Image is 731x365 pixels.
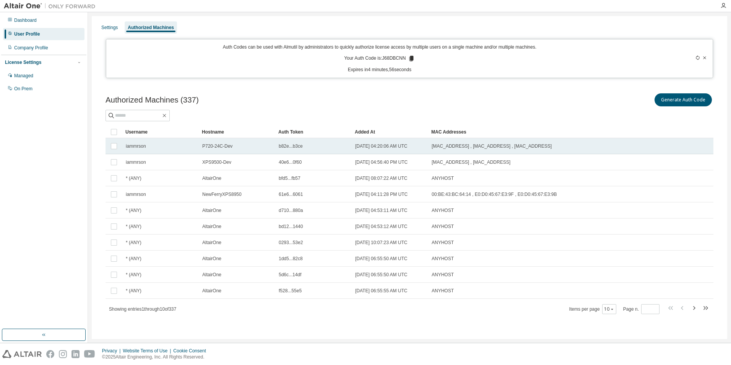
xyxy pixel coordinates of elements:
[126,223,141,230] span: * (ANY)
[14,45,48,51] div: Company Profile
[279,207,303,213] span: d710...880a
[202,126,272,138] div: Hostname
[279,256,303,262] span: 1dd5...82c8
[432,207,454,213] span: ANYHOST
[355,240,408,246] span: [DATE] 10:07:23 AM UTC
[432,159,510,165] span: [MAC_ADDRESS] , [MAC_ADDRESS]
[623,304,660,314] span: Page n.
[59,350,67,358] img: instagram.svg
[202,272,221,278] span: AltairOne
[14,86,32,92] div: On Prem
[126,272,141,278] span: * (ANY)
[126,159,146,165] span: iammrson
[431,126,633,138] div: MAC Addresses
[355,207,408,213] span: [DATE] 04:53:11 AM UTC
[109,306,176,312] span: Showing entries 1 through 10 of 337
[202,256,221,262] span: AltairOne
[202,191,242,197] span: NewFerryXPS8950
[126,207,141,213] span: * (ANY)
[355,159,408,165] span: [DATE] 04:56:40 PM UTC
[355,143,408,149] span: [DATE] 04:20:06 AM UTC
[202,143,232,149] span: P720-24C-Dev
[14,73,33,79] div: Managed
[355,223,408,230] span: [DATE] 04:53:12 AM UTC
[432,272,454,278] span: ANYHOST
[202,223,221,230] span: AltairOne
[432,191,557,197] span: 00:BE:43:BC:64:14 , E0:D0:45:67:E3:9F , E0:D0:45:67:E3:9B
[5,59,41,65] div: License Settings
[126,288,141,294] span: * (ANY)
[14,17,37,23] div: Dashboard
[202,159,231,165] span: XPS9500-Dev
[569,304,616,314] span: Items per page
[126,143,146,149] span: iammrson
[46,350,54,358] img: facebook.svg
[84,350,95,358] img: youtube.svg
[123,348,173,354] div: Website Terms of Use
[101,24,118,31] div: Settings
[202,240,221,246] span: AltairOne
[278,126,349,138] div: Auth Token
[355,175,408,181] span: [DATE] 08:07:22 AM UTC
[128,24,174,31] div: Authorized Machines
[279,223,303,230] span: bd12...1440
[125,126,196,138] div: Username
[432,256,454,262] span: ANYHOST
[126,256,141,262] span: * (ANY)
[111,67,649,73] p: Expires in 4 minutes, 56 seconds
[126,240,141,246] span: * (ANY)
[355,191,408,197] span: [DATE] 04:11:28 PM UTC
[432,288,454,294] span: ANYHOST
[355,288,408,294] span: [DATE] 06:55:55 AM UTC
[126,191,146,197] span: iammrson
[2,350,42,358] img: altair_logo.svg
[102,354,211,360] p: © 2025 Altair Engineering, Inc. All Rights Reserved.
[111,44,649,51] p: Auth Codes can be used with Almutil by administrators to quickly authorize license access by mult...
[279,191,303,197] span: 61e6...6061
[432,143,552,149] span: [MAC_ADDRESS] , [MAC_ADDRESS] , [MAC_ADDRESS]
[4,2,99,10] img: Altair One
[355,272,408,278] span: [DATE] 06:55:50 AM UTC
[279,272,301,278] span: 5d6c...14df
[279,159,302,165] span: 40e6...0f60
[432,240,454,246] span: ANYHOST
[173,348,210,354] div: Cookie Consent
[102,348,123,354] div: Privacy
[71,350,80,358] img: linkedin.svg
[106,96,199,104] span: Authorized Machines (337)
[14,31,40,37] div: User Profile
[126,175,141,181] span: * (ANY)
[279,175,301,181] span: bfd5...fb57
[355,256,408,262] span: [DATE] 06:55:50 AM UTC
[279,288,302,294] span: f528...55e5
[432,223,454,230] span: ANYHOST
[655,93,712,106] button: Generate Auth Code
[202,288,221,294] span: AltairOne
[279,240,303,246] span: 0293...53e2
[279,143,303,149] span: b82e...b3ce
[355,126,425,138] div: Added At
[344,55,415,62] p: Your Auth Code is: J68DBCNN
[604,306,614,312] button: 10
[202,175,221,181] span: AltairOne
[432,175,454,181] span: ANYHOST
[202,207,221,213] span: AltairOne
